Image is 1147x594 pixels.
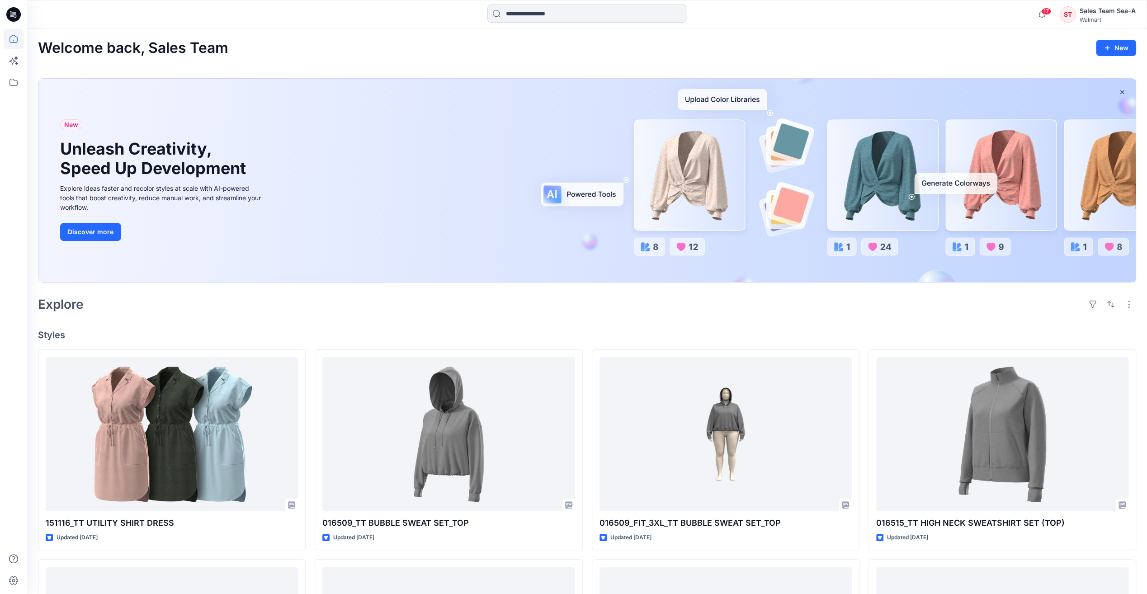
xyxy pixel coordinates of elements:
[876,517,1128,529] p: 016515_TT HIGH NECK SWEATSHIRT SET (TOP)
[1080,16,1136,23] div: Walmart
[38,40,228,57] h2: Welcome back, Sales Team
[64,119,78,130] span: New
[599,517,852,529] p: 016509_FIT_3XL_TT BUBBLE SWEAT SET_TOP
[322,517,575,529] p: 016509_TT BUBBLE SWEAT SET_TOP
[38,330,1136,340] h4: Styles
[1096,40,1136,56] button: New
[610,533,651,542] p: Updated [DATE]
[887,533,928,542] p: Updated [DATE]
[1080,5,1136,16] div: Sales Team Sea-A
[60,223,264,241] a: Discover more
[57,533,98,542] p: Updated [DATE]
[60,139,250,178] h1: Unleash Creativity, Speed Up Development
[1041,8,1051,15] span: 17
[46,517,298,529] p: 151116_TT UTILITY SHIRT DRESS
[60,184,264,212] div: Explore ideas faster and recolor styles at scale with AI-powered tools that boost creativity, red...
[322,357,575,511] a: 016509_TT BUBBLE SWEAT SET_TOP
[46,357,298,511] a: 151116_TT UTILITY SHIRT DRESS
[333,533,374,542] p: Updated [DATE]
[876,357,1128,511] a: 016515_TT HIGH NECK SWEATSHIRT SET (TOP)
[1060,6,1076,23] div: ST
[599,357,852,511] a: 016509_FIT_3XL_TT BUBBLE SWEAT SET_TOP
[60,223,121,241] button: Discover more
[38,297,84,311] h2: Explore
